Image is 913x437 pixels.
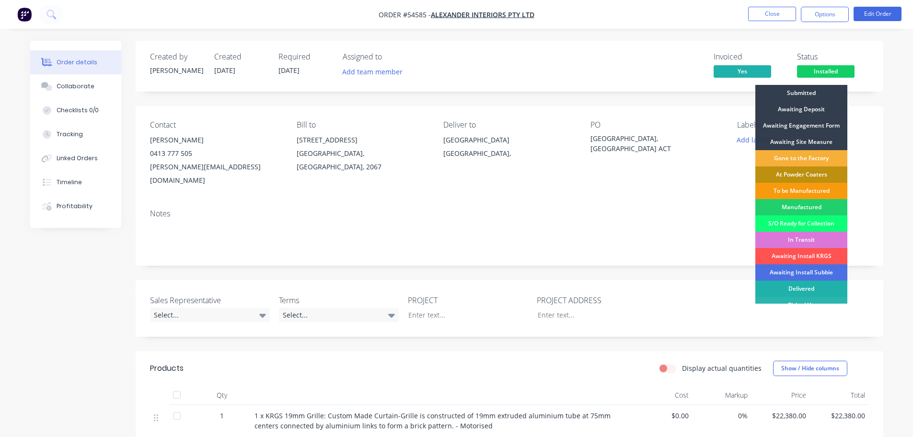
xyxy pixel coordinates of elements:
[693,386,751,405] div: Markup
[755,248,847,264] div: Awaiting Install KRGS
[714,65,771,77] span: Yes
[714,52,786,61] div: Invoiced
[214,66,235,75] span: [DATE]
[755,85,847,101] div: Submitted
[810,386,869,405] div: Total
[755,166,847,183] div: At Powder Coaters
[755,150,847,166] div: Gone to the Factory
[278,52,331,61] div: Required
[214,52,267,61] div: Created
[755,232,847,248] div: In Transit
[755,297,847,313] div: Picked Up
[773,361,847,376] button: Show / Hide columns
[755,118,847,134] div: Awaiting Engagement Form
[150,133,281,187] div: [PERSON_NAME]0413 777 505[PERSON_NAME][EMAIL_ADDRESS][DOMAIN_NAME]
[696,411,748,421] span: 0%
[801,7,849,22] button: Options
[57,202,92,211] div: Profitability
[254,411,613,430] span: 1 x KRGS 19mm Grille: Custom Made Curtain-Grille is constructed of 19mm extruded aluminium tube a...
[297,133,428,147] div: [STREET_ADDRESS]
[57,130,83,139] div: Tracking
[797,52,869,61] div: Status
[682,363,762,373] label: Display actual quantities
[57,178,82,187] div: Timeline
[30,170,121,194] button: Timeline
[337,65,407,78] button: Add team member
[193,386,251,405] div: Qty
[590,133,710,154] div: [GEOGRAPHIC_DATA], [GEOGRAPHIC_DATA] ACT
[278,66,300,75] span: [DATE]
[150,133,281,147] div: [PERSON_NAME]
[443,133,575,147] div: [GEOGRAPHIC_DATA]
[30,122,121,146] button: Tracking
[150,65,203,75] div: [PERSON_NAME]
[57,154,98,163] div: Linked Orders
[732,133,776,146] button: Add labels
[150,160,281,187] div: [PERSON_NAME][EMAIL_ADDRESS][DOMAIN_NAME]
[150,295,270,306] label: Sales Representative
[150,120,281,130] div: Contact
[57,106,99,115] div: Checklists 0/0
[279,295,399,306] label: Terms
[408,295,528,306] label: PROJECT
[150,147,281,160] div: 0413 777 505
[443,120,575,130] div: Deliver to
[634,386,693,405] div: Cost
[343,52,439,61] div: Assigned to
[443,133,575,164] div: [GEOGRAPHIC_DATA][GEOGRAPHIC_DATA],
[797,65,855,77] span: Installed
[57,82,94,91] div: Collaborate
[30,50,121,74] button: Order details
[755,264,847,281] div: Awaiting Install Subbie
[590,120,722,130] div: PO
[431,10,534,19] a: Alexander Interiors Pty Ltd
[30,74,121,98] button: Collaborate
[150,363,184,374] div: Products
[814,411,865,421] span: $22,380.00
[748,7,796,21] button: Close
[755,281,847,297] div: Delivered
[537,295,657,306] label: PROJECT ADDRESS
[638,411,689,421] span: $0.00
[854,7,901,21] button: Edit Order
[443,147,575,160] div: [GEOGRAPHIC_DATA],
[150,52,203,61] div: Created by
[30,146,121,170] button: Linked Orders
[755,134,847,150] div: Awaiting Site Measure
[297,133,428,174] div: [STREET_ADDRESS][GEOGRAPHIC_DATA], [GEOGRAPHIC_DATA], 2067
[297,120,428,130] div: Bill to
[737,120,868,130] div: Labels
[57,58,97,67] div: Order details
[30,194,121,218] button: Profitability
[755,411,807,421] span: $22,380.00
[150,209,869,218] div: Notes
[150,308,270,322] div: Select...
[755,215,847,232] div: S/O Ready for Collection
[17,7,32,22] img: Factory
[797,65,855,80] button: Installed
[751,386,810,405] div: Price
[755,101,847,118] div: Awaiting Deposit
[755,199,847,215] div: Manufactured
[220,411,224,421] span: 1
[379,10,431,19] span: Order #54585 -
[343,65,408,78] button: Add team member
[755,183,847,199] div: To be Manufactured
[279,308,399,322] div: Select...
[297,147,428,174] div: [GEOGRAPHIC_DATA], [GEOGRAPHIC_DATA], 2067
[30,98,121,122] button: Checklists 0/0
